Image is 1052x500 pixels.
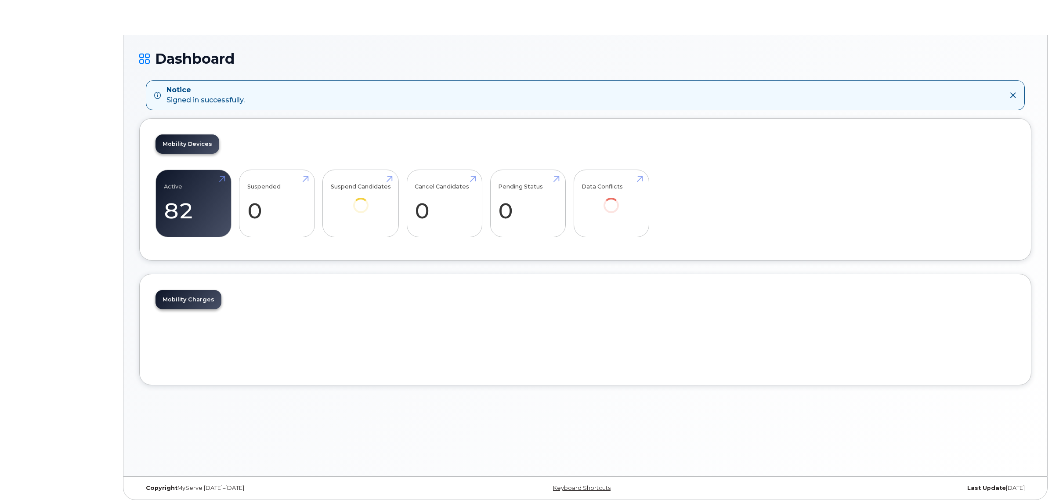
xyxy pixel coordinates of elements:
[146,485,177,491] strong: Copyright
[498,174,557,232] a: Pending Status 0
[139,51,1031,66] h1: Dashboard
[166,85,245,95] strong: Notice
[139,485,437,492] div: MyServe [DATE]–[DATE]
[553,485,611,491] a: Keyboard Shortcuts
[331,174,391,225] a: Suspend Candidates
[164,174,223,232] a: Active 82
[155,134,219,154] a: Mobility Devices
[967,485,1006,491] strong: Last Update
[166,85,245,105] div: Signed in successfully.
[734,485,1031,492] div: [DATE]
[415,174,474,232] a: Cancel Candidates 0
[247,174,307,232] a: Suspended 0
[582,174,641,225] a: Data Conflicts
[155,290,221,309] a: Mobility Charges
